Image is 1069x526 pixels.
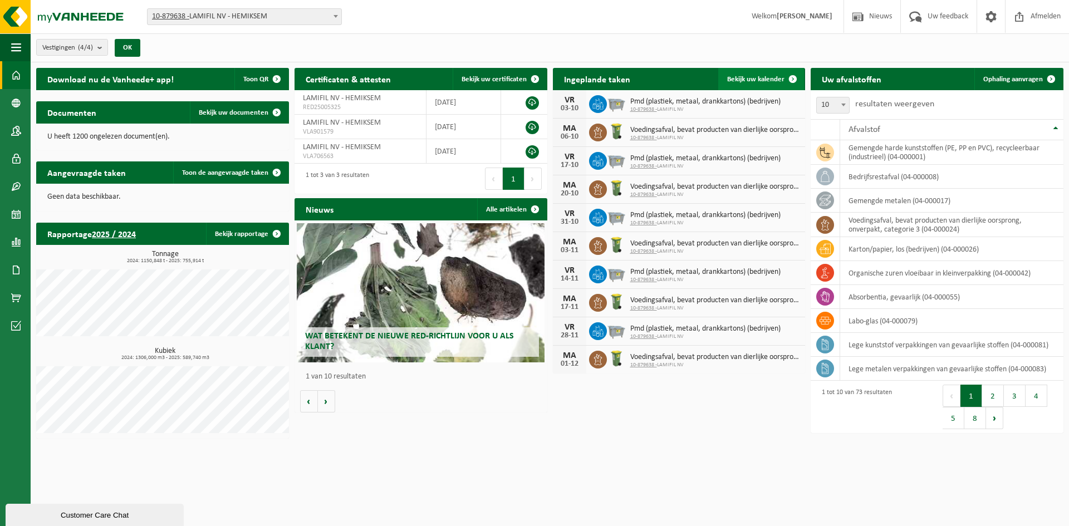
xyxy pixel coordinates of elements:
td: [DATE] [426,90,501,115]
span: LAMIFIL NV [630,248,800,255]
button: Previous [943,385,960,407]
span: Voedingsafval, bevat producten van dierlijke oorsprong, onverpakt, categorie 3 [630,126,800,135]
span: LAMIFIL NV [630,135,800,141]
div: 1 tot 3 van 3 resultaten [300,166,369,191]
button: Vorige [300,390,318,412]
div: MA [558,124,581,133]
a: Ophaling aanvragen [974,68,1062,90]
a: Bekijk uw documenten [190,101,288,124]
span: 10-879638 - LAMIFIL NV - HEMIKSEM [148,9,341,24]
td: lege kunststof verpakkingen van gevaarlijke stoffen (04-000081) [840,333,1063,357]
span: Pmd (plastiek, metaal, drankkartons) (bedrijven) [630,97,781,106]
img: WB-0140-HPE-GN-50 [607,122,626,141]
span: Bekijk uw documenten [199,109,268,116]
span: Voedingsafval, bevat producten van dierlijke oorsprong, onverpakt, categorie 3 [630,296,800,305]
h3: Tonnage [42,250,289,264]
span: LAMIFIL NV - HEMIKSEM [303,143,381,151]
a: Toon de aangevraagde taken [173,161,288,184]
p: Geen data beschikbaar. [47,193,278,201]
tcxspan: Call 10-879638 - via 3CX [630,248,657,254]
td: [DATE] [426,115,501,139]
span: Pmd (plastiek, metaal, drankkartons) (bedrijven) [630,154,781,163]
div: 01-12 [558,360,581,368]
tcxspan: Call 10-879638 - via 3CX [630,333,657,340]
p: 1 van 10 resultaten [306,373,542,381]
div: MA [558,351,581,360]
button: 4 [1026,385,1047,407]
tcxspan: Call 10-879638 - via 3CX [630,191,657,198]
img: WB-0140-HPE-GN-50 [607,179,626,198]
tcxspan: Call 10-879638 - via 3CX [630,362,657,368]
span: RED25005325 [303,103,418,112]
tcxspan: Call 10-879638 - via 3CX [630,163,657,169]
span: LAMIFIL NV [630,163,781,170]
span: 2024: 1306,000 m3 - 2025: 589,740 m3 [42,355,289,361]
img: WB-0140-HPE-GN-50 [607,235,626,254]
span: 10-879638 - LAMIFIL NV - HEMIKSEM [147,8,342,25]
div: 17-10 [558,161,581,169]
h2: Nieuws [295,198,345,220]
span: LAMIFIL NV [630,191,800,198]
span: 10 [817,97,849,113]
span: Voedingsafval, bevat producten van dierlijke oorsprong, onverpakt, categorie 3 [630,353,800,362]
h2: Uw afvalstoffen [811,68,893,90]
button: Volgende [318,390,335,412]
strong: [PERSON_NAME] [777,12,832,21]
span: Pmd (plastiek, metaal, drankkartons) (bedrijven) [630,325,781,333]
count: (4/4) [78,44,93,51]
img: WB-2500-GAL-GY-01 [607,150,626,169]
a: Bekijk uw kalender [718,68,804,90]
button: Next [986,407,1003,429]
td: gemengde metalen (04-000017) [840,189,1063,213]
span: Bekijk uw kalender [727,76,784,83]
tcxspan: Call 10-879638 - via 3CX [630,305,657,311]
span: Pmd (plastiek, metaal, drankkartons) (bedrijven) [630,268,781,277]
h2: Ingeplande taken [553,68,641,90]
h2: Rapportage [36,223,147,244]
div: MA [558,238,581,247]
button: 1 [960,385,982,407]
a: Alle artikelen [477,198,546,220]
tcxspan: Call 10-879638 - via 3CX [152,12,189,21]
span: Pmd (plastiek, metaal, drankkartons) (bedrijven) [630,211,781,220]
tcxspan: Call 2025 / 2024 via 3CX [92,230,136,239]
div: 03-10 [558,105,581,112]
td: organische zuren vloeibaar in kleinverpakking (04-000042) [840,261,1063,285]
td: voedingsafval, bevat producten van dierlijke oorsprong, onverpakt, categorie 3 (04-000024) [840,213,1063,237]
h2: Documenten [36,101,107,123]
span: Wat betekent de nieuwe RED-richtlijn voor u als klant? [305,332,514,351]
tcxspan: Call 10-879638 - via 3CX [630,220,657,226]
div: VR [558,96,581,105]
div: VR [558,266,581,275]
div: MA [558,181,581,190]
img: WB-0140-HPE-GN-50 [607,292,626,311]
iframe: chat widget [6,502,186,526]
h2: Aangevraagde taken [36,161,137,183]
span: 2024: 1150,848 t - 2025: 755,914 t [42,258,289,264]
img: WB-2500-GAL-GY-01 [607,321,626,340]
button: 8 [964,407,986,429]
td: gemengde harde kunststoffen (PE, PP en PVC), recycleerbaar (industrieel) (04-000001) [840,140,1063,165]
button: 2 [982,385,1004,407]
td: lege metalen verpakkingen van gevaarlijke stoffen (04-000083) [840,357,1063,381]
span: VLA901579 [303,127,418,136]
label: resultaten weergeven [855,100,934,109]
span: LAMIFIL NV [630,362,800,368]
button: Toon QR [234,68,288,90]
span: Ophaling aanvragen [983,76,1043,83]
tcxspan: Call 10-879638 - via 3CX [630,135,657,141]
span: LAMIFIL NV - HEMIKSEM [303,119,381,127]
span: LAMIFIL NV [630,277,781,283]
span: 10 [816,97,850,114]
div: VR [558,323,581,332]
tcxspan: Call 10-879638 - via 3CX [630,277,657,283]
button: Vestigingen(4/4) [36,39,108,56]
tcxspan: Call 10-879638 - via 3CX [630,106,657,112]
td: labo-glas (04-000079) [840,309,1063,333]
span: LAMIFIL NV [630,106,781,113]
img: WB-2500-GAL-GY-01 [607,94,626,112]
h2: Download nu de Vanheede+ app! [36,68,185,90]
div: VR [558,153,581,161]
span: LAMIFIL NV [630,333,781,340]
a: Bekijk uw certificaten [453,68,546,90]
